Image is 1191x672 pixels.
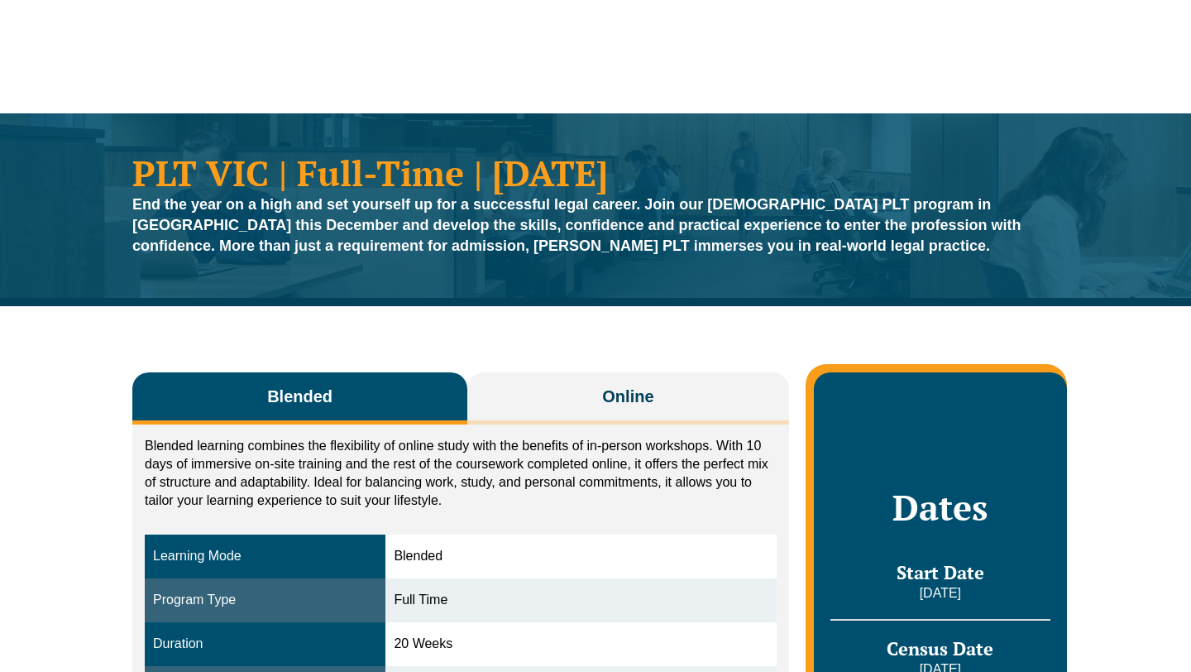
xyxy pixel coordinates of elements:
[153,635,377,654] div: Duration
[132,155,1059,190] h1: PLT VIC | Full-Time | [DATE]
[394,635,768,654] div: 20 Weeks
[830,487,1050,528] h2: Dates
[132,196,1021,254] strong: End the year on a high and set yourself up for a successful legal career. Join our [DEMOGRAPHIC_D...
[602,385,653,408] span: Online
[830,584,1050,602] p: [DATE]
[153,547,377,566] div: Learning Mode
[887,636,993,660] span: Census Date
[394,591,768,610] div: Full Time
[394,547,768,566] div: Blended
[153,591,377,610] div: Program Type
[267,385,332,408] span: Blended
[145,437,777,510] p: Blended learning combines the flexibility of online study with the benefits of in-person workshop...
[897,560,984,584] span: Start Date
